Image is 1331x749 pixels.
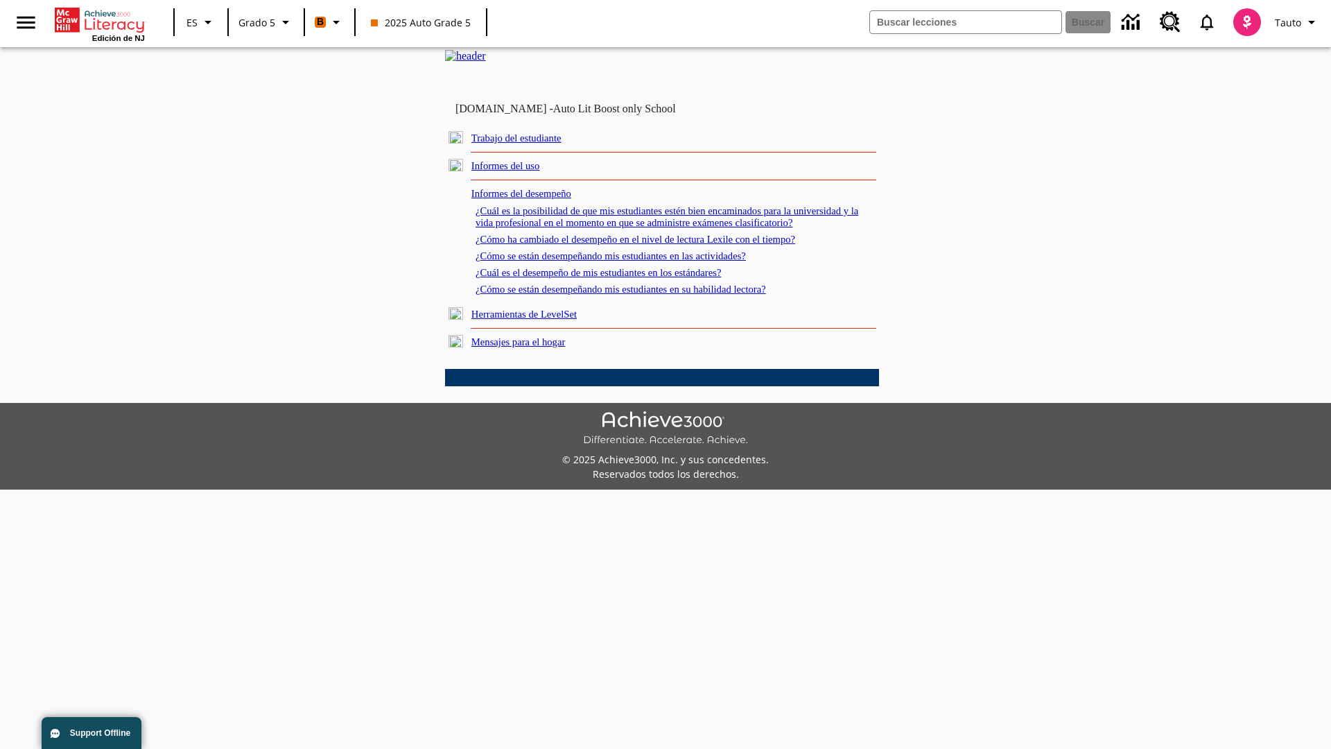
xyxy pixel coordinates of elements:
button: Perfil/Configuración [1269,10,1325,35]
button: Lenguaje: ES, Selecciona un idioma [179,10,223,35]
span: Grado 5 [238,15,275,30]
input: Buscar campo [870,11,1061,33]
span: B [317,13,324,31]
button: Escoja un nuevo avatar [1225,4,1269,40]
a: ¿Cuál es la posibilidad de que mis estudiantes estén bien encaminados para la universidad y la vi... [476,205,858,228]
a: Centro de recursos, Se abrirá en una pestaña nueva. [1151,3,1189,41]
a: Notificaciones [1189,4,1225,40]
div: Portada [55,5,145,42]
span: Edición de NJ [92,34,145,42]
button: Support Offline [42,717,141,749]
a: ¿Cómo ha cambiado el desempeño en el nivel de lectura Lexile con el tiempo? [476,234,795,245]
a: ¿Cómo se están desempeñando mis estudiantes en su habilidad lectora? [476,284,766,295]
a: Herramientas de LevelSet [471,309,577,320]
td: [DOMAIN_NAME] - [455,103,711,115]
a: Centro de información [1113,3,1151,42]
a: ¿Cuál es el desempeño de mis estudiantes en los estándares? [476,267,722,278]
span: 2025 Auto Grade 5 [371,15,471,30]
a: Mensajes para el hogar [471,336,566,347]
a: Informes del uso [471,160,540,171]
img: plus.gif [449,307,463,320]
img: plus.gif [449,335,463,347]
a: ¿Cómo se están desempeñando mis estudiantes en las actividades? [476,250,746,261]
img: minus.gif [449,187,463,199]
span: Support Offline [70,728,130,738]
nobr: Auto Lit Boost only School [553,103,676,114]
img: avatar image [1233,8,1261,36]
a: Trabajo del estudiante [471,132,562,144]
img: plus.gif [449,159,463,171]
button: Boost El color de la clase es anaranjado. Cambiar el color de la clase. [309,10,350,35]
button: Grado: Grado 5, Elige un grado [233,10,299,35]
img: plus.gif [449,131,463,144]
img: Achieve3000 Differentiate Accelerate Achieve [583,411,748,447]
span: ES [186,15,198,30]
button: Abrir el menú lateral [6,2,46,43]
img: header [445,50,486,62]
span: Tauto [1275,15,1301,30]
a: Informes del desempeño [471,188,571,199]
